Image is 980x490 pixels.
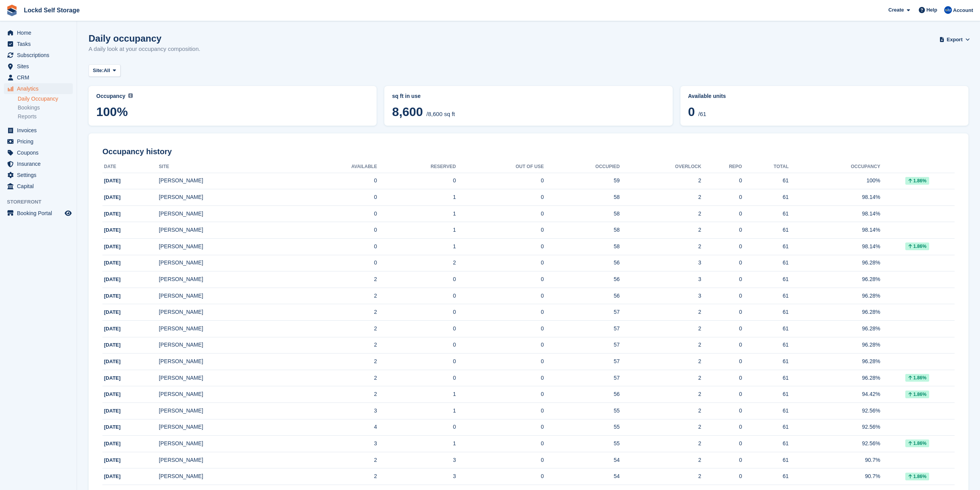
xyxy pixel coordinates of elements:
div: 0 [701,292,742,300]
td: [PERSON_NAME] [159,173,297,189]
div: 2 [620,423,701,431]
div: 2 [620,325,701,333]
h1: Daily occupancy [89,33,200,44]
span: [DATE] [104,342,121,348]
td: 0 [456,271,544,288]
td: 90.7% [789,452,880,468]
td: 0 [377,271,456,288]
div: 58 [544,210,620,218]
a: menu [4,170,73,180]
td: [PERSON_NAME] [159,239,297,255]
td: [PERSON_NAME] [159,468,297,485]
td: 2 [297,452,377,468]
td: 0 [297,255,377,271]
td: 0 [456,337,544,354]
div: 55 [544,407,620,415]
td: 61 [742,419,789,436]
td: 0 [297,222,377,239]
span: Export [947,36,963,44]
th: Site [159,161,297,173]
span: [DATE] [104,424,121,430]
span: Capital [17,181,63,192]
td: [PERSON_NAME] [159,304,297,321]
span: [DATE] [104,309,121,315]
div: 2 [620,210,701,218]
td: 61 [742,337,789,354]
div: 0 [701,423,742,431]
span: [DATE] [104,473,121,479]
div: 0 [701,259,742,267]
span: [DATE] [104,408,121,414]
a: Lockd Self Storage [21,4,83,17]
div: 56 [544,259,620,267]
div: 3 [620,292,701,300]
td: 1 [377,205,456,222]
a: menu [4,208,73,219]
td: 96.28% [789,255,880,271]
td: 2 [297,386,377,403]
td: 1 [377,189,456,206]
td: 2 [297,468,377,485]
span: [DATE] [104,276,121,282]
div: 0 [701,357,742,365]
td: 96.28% [789,321,880,337]
span: Analytics [17,83,63,94]
td: [PERSON_NAME] [159,436,297,452]
td: 0 [377,304,456,321]
td: 98.14% [789,239,880,255]
a: menu [4,181,73,192]
span: Booking Portal [17,208,63,219]
td: 94.42% [789,386,880,403]
div: 55 [544,423,620,431]
div: 2 [620,357,701,365]
div: 0 [701,341,742,349]
span: Home [17,27,63,38]
td: 61 [742,436,789,452]
span: 100% [96,105,369,119]
td: 61 [742,321,789,337]
td: 0 [456,205,544,222]
td: 96.28% [789,271,880,288]
td: 0 [456,452,544,468]
div: 56 [544,275,620,283]
td: 0 [456,288,544,304]
td: 0 [456,189,544,206]
div: 2 [620,374,701,382]
span: [DATE] [104,227,121,233]
span: Subscriptions [17,50,63,61]
span: Site: [93,67,104,74]
td: 0 [377,288,456,304]
a: menu [4,147,73,158]
div: 1.86% [905,473,929,480]
div: 1.86% [905,391,929,398]
div: 2 [620,390,701,398]
a: Preview store [64,209,73,218]
td: 61 [742,403,789,419]
button: Export [941,33,968,46]
td: [PERSON_NAME] [159,452,297,468]
td: [PERSON_NAME] [159,205,297,222]
div: 0 [701,177,742,185]
td: [PERSON_NAME] [159,321,297,337]
td: [PERSON_NAME] [159,337,297,354]
td: 1 [377,222,456,239]
a: menu [4,158,73,169]
td: 0 [377,173,456,189]
div: 0 [701,439,742,448]
span: [DATE] [104,178,121,184]
td: 96.28% [789,370,880,386]
div: 1.86% [905,439,929,447]
td: 2 [297,288,377,304]
span: [DATE] [104,211,121,217]
td: [PERSON_NAME] [159,370,297,386]
td: 0 [297,189,377,206]
td: [PERSON_NAME] [159,386,297,403]
td: [PERSON_NAME] [159,288,297,304]
div: 1.86% [905,242,929,250]
td: [PERSON_NAME] [159,255,297,271]
div: 55 [544,439,620,448]
td: 61 [742,239,789,255]
span: 0 [688,105,695,119]
a: menu [4,136,73,147]
td: [PERSON_NAME] [159,189,297,206]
